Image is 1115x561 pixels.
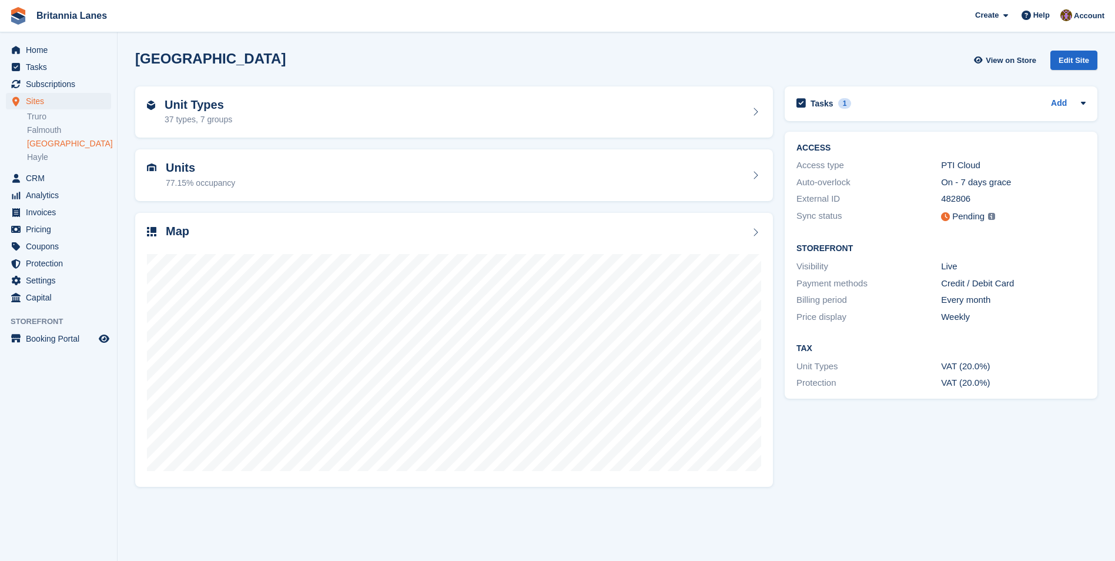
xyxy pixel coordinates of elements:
span: Analytics [26,187,96,203]
div: Price display [796,310,941,324]
a: menu [6,255,111,272]
a: [GEOGRAPHIC_DATA] [27,138,111,149]
a: View on Store [972,51,1041,70]
span: Tasks [26,59,96,75]
a: menu [6,59,111,75]
div: PTI Cloud [941,159,1086,172]
a: menu [6,272,111,289]
div: Payment methods [796,277,941,290]
span: Capital [26,289,96,306]
span: Help [1033,9,1050,21]
span: Settings [26,272,96,289]
a: Unit Types 37 types, 7 groups [135,86,773,138]
a: menu [6,221,111,238]
span: Coupons [26,238,96,255]
div: Access type [796,159,941,172]
div: VAT (20.0%) [941,376,1086,390]
a: Truro [27,111,111,122]
img: stora-icon-8386f47178a22dfd0bd8f6a31ec36ba5ce8667c1dd55bd0f319d3a0aa187defe.svg [9,7,27,25]
h2: ACCESS [796,143,1086,153]
a: menu [6,76,111,92]
a: Falmouth [27,125,111,136]
div: Live [941,260,1086,273]
img: Andy Collier [1060,9,1072,21]
span: Invoices [26,204,96,221]
div: 37 types, 7 groups [165,113,232,126]
span: Booking Portal [26,330,96,347]
span: CRM [26,170,96,186]
span: Home [26,42,96,58]
a: menu [6,187,111,203]
img: unit-icn-7be61d7bf1b0ce9d3e12c5938cc71ed9869f7b940bace4675aadf7bd6d80202e.svg [147,163,156,172]
a: menu [6,330,111,347]
a: Units 77.15% occupancy [135,149,773,201]
div: 77.15% occupancy [166,177,235,189]
a: menu [6,42,111,58]
div: Billing period [796,293,941,307]
a: menu [6,93,111,109]
a: Britannia Lanes [32,6,112,25]
span: Pricing [26,221,96,238]
h2: Storefront [796,244,1086,253]
div: Protection [796,376,941,390]
div: External ID [796,192,941,206]
a: menu [6,238,111,255]
a: menu [6,289,111,306]
a: Map [135,213,773,487]
div: Visibility [796,260,941,273]
div: 482806 [941,192,1086,206]
a: menu [6,204,111,221]
h2: Tasks [811,98,833,109]
div: Weekly [941,310,1086,324]
div: Sync status [796,209,941,224]
span: Protection [26,255,96,272]
div: Unit Types [796,360,941,373]
div: Every month [941,293,1086,307]
div: On - 7 days grace [941,176,1086,189]
span: View on Store [986,55,1036,66]
a: Add [1051,97,1067,111]
a: Edit Site [1050,51,1097,75]
span: Storefront [11,316,117,328]
div: Auto-overlock [796,176,941,189]
div: 1 [838,98,852,109]
div: Pending [952,210,985,223]
h2: Unit Types [165,98,232,112]
a: Preview store [97,332,111,346]
h2: Map [166,225,189,238]
img: map-icn-33ee37083ee616e46c38cad1a60f524a97daa1e2b2c8c0bc3eb3415660979fc1.svg [147,227,156,236]
div: VAT (20.0%) [941,360,1086,373]
h2: [GEOGRAPHIC_DATA] [135,51,286,66]
span: Subscriptions [26,76,96,92]
div: Credit / Debit Card [941,277,1086,290]
span: Create [975,9,999,21]
a: Hayle [27,152,111,163]
span: Account [1074,10,1104,22]
img: icon-info-grey-7440780725fd019a000dd9b08b2336e03edf1995a4989e88bcd33f0948082b44.svg [988,213,995,220]
h2: Units [166,161,235,175]
div: Edit Site [1050,51,1097,70]
a: menu [6,170,111,186]
h2: Tax [796,344,1086,353]
span: Sites [26,93,96,109]
img: unit-type-icn-2b2737a686de81e16bb02015468b77c625bbabd49415b5ef34ead5e3b44a266d.svg [147,101,155,110]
